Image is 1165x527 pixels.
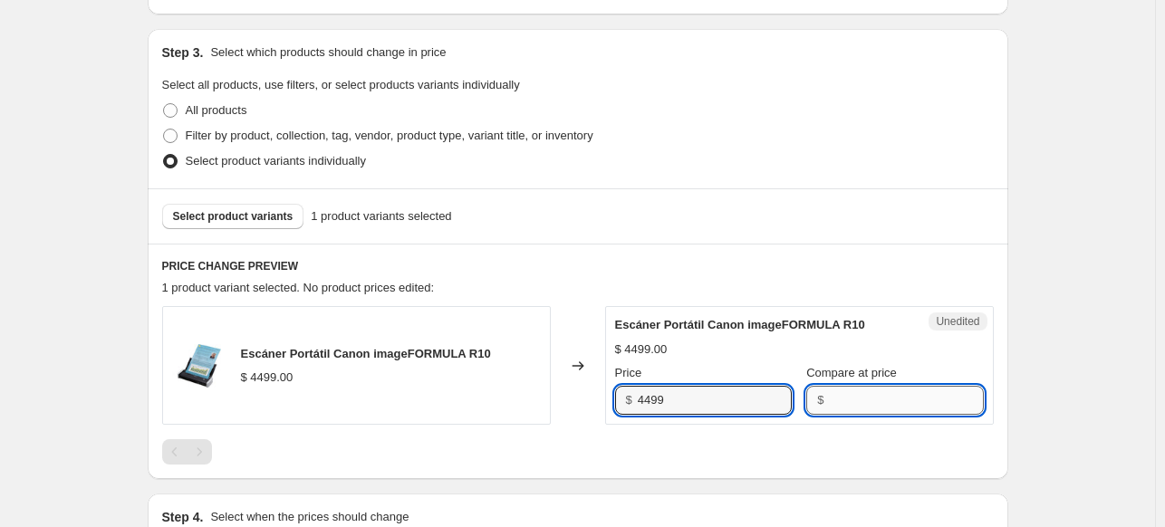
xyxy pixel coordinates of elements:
span: 1 product variants selected [311,207,451,225]
span: Select product variants individually [186,154,366,168]
span: $ [817,393,823,407]
h2: Step 4. [162,508,204,526]
span: All products [186,103,247,117]
span: $ [626,393,632,407]
div: $ 4499.00 [241,369,294,387]
span: Select product variants [173,209,294,224]
span: Unedited [936,314,979,329]
p: Select which products should change in price [210,43,446,62]
img: esc_ner_port_til_canon_imageformula_r10_3_80x.jpg [172,339,226,393]
span: Select all products, use filters, or select products variants individually [162,78,520,91]
p: Select when the prices should change [210,508,409,526]
div: $ 4499.00 [615,340,668,359]
span: 1 product variant selected. No product prices edited: [162,281,435,294]
span: Escáner Portátil Canon imageFORMULA R10 [241,347,491,360]
span: Filter by product, collection, tag, vendor, product type, variant title, or inventory [186,129,593,142]
span: Price [615,366,642,379]
h2: Step 3. [162,43,204,62]
h6: PRICE CHANGE PREVIEW [162,259,994,273]
button: Select product variants [162,204,304,229]
span: Compare at price [806,366,897,379]
nav: Pagination [162,439,212,465]
span: Escáner Portátil Canon imageFORMULA R10 [615,318,865,331]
